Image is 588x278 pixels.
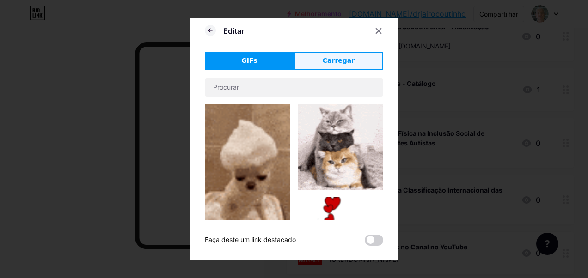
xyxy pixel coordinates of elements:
button: Carregar [294,52,383,70]
img: Gihpy [298,104,383,190]
span: Carregar [323,56,355,66]
div: Editar [223,25,244,36]
img: Gihpy [205,104,290,257]
button: GIFs [205,52,294,70]
input: Procurar [205,78,383,97]
span: GIFs [241,56,257,66]
img: Gihpy [298,197,383,276]
div: Faça deste um link destacado [205,235,296,246]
